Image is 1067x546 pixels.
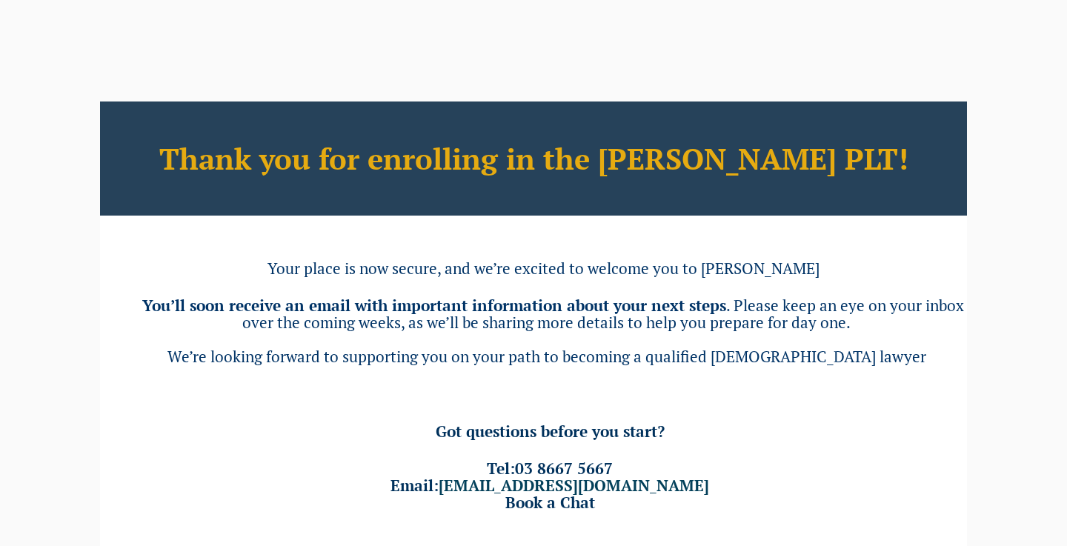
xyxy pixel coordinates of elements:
[436,421,665,442] span: Got questions before you start?
[167,346,926,367] span: We’re looking forward to supporting you on your path to becoming a qualified [DEMOGRAPHIC_DATA] l...
[505,492,595,513] a: Book a Chat
[439,475,709,496] a: [EMAIL_ADDRESS][DOMAIN_NAME]
[242,295,964,333] span: . Please keep an eye on your inbox over the coming weeks, as we’ll be sharing more details to hel...
[487,458,613,479] span: Tel:
[142,295,726,316] b: You’ll soon receive an email with important information about your next steps
[159,139,908,178] b: Thank you for enrolling in the [PERSON_NAME] PLT!
[515,458,613,479] a: 03 8667 5667
[267,258,820,279] span: Your place is now secure, and we’re excited to welcome you to [PERSON_NAME]
[390,475,709,496] span: Email:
